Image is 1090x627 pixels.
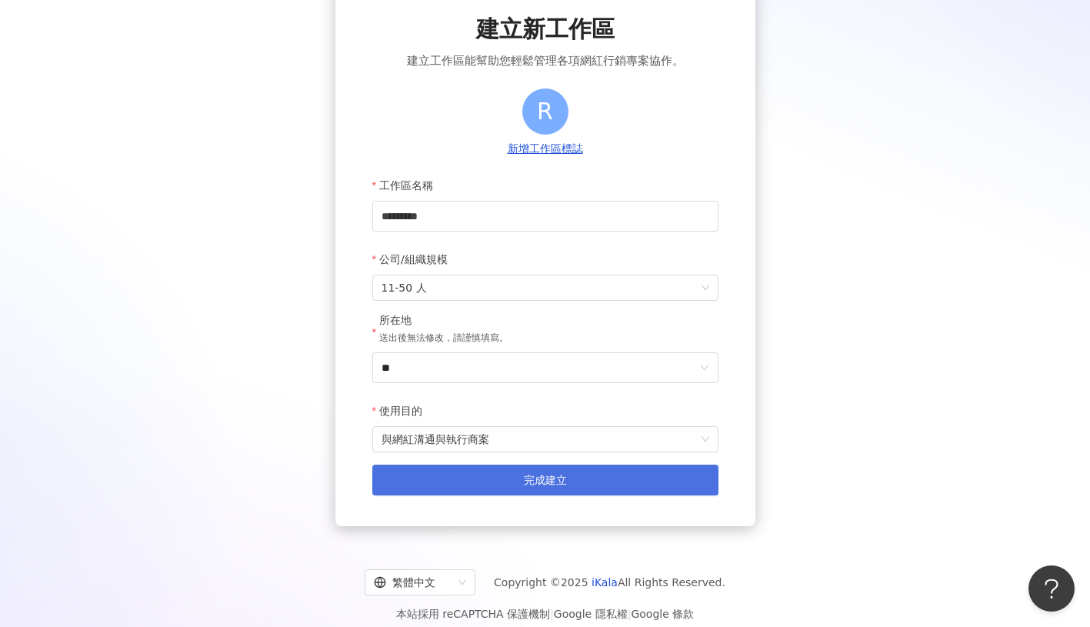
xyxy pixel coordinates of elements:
a: Google 隱私權 [554,608,628,620]
a: iKala [592,576,618,589]
span: 建立新工作區 [476,13,615,45]
span: R [537,93,553,129]
a: Google 條款 [631,608,694,620]
div: 所在地 [379,313,508,329]
span: | [550,608,554,620]
p: 送出後無法修改，請謹慎填寫。 [379,331,508,346]
div: 繁體中文 [374,570,452,595]
span: 完成建立 [524,474,567,486]
span: 與網紅溝通與執行商案 [382,427,709,452]
span: 本站採用 reCAPTCHA 保護機制 [396,605,694,623]
span: 11-50 人 [382,275,709,300]
span: Copyright © 2025 All Rights Reserved. [494,573,725,592]
label: 公司/組織規模 [372,244,459,275]
iframe: Help Scout Beacon - Open [1028,565,1075,612]
input: 工作區名稱 [372,201,718,232]
span: 建立工作區能幫助您輕鬆管理各項網紅行銷專案協作。 [407,52,684,70]
span: | [628,608,632,620]
label: 使用目的 [372,395,434,426]
button: 完成建立 [372,465,718,495]
button: 新增工作區標誌 [503,141,588,158]
span: down [700,363,709,372]
label: 工作區名稱 [372,170,445,201]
